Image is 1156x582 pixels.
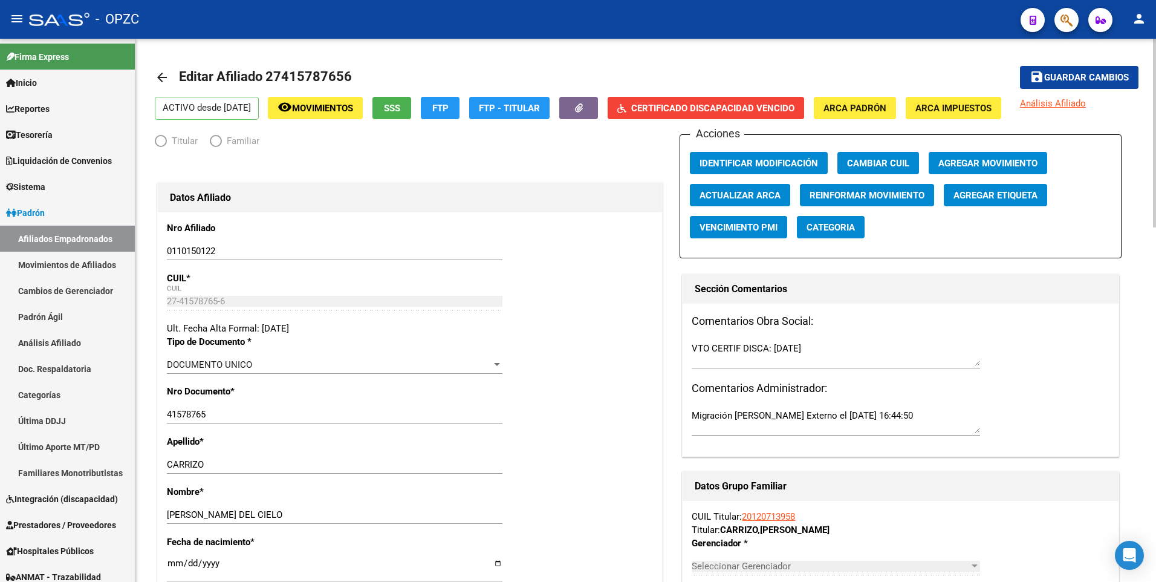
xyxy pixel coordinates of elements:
span: Movimientos [292,103,353,114]
span: Familiar [222,134,259,148]
span: Seleccionar Gerenciador [692,561,969,572]
span: Agregar Etiqueta [953,190,1037,201]
button: ARCA Padrón [814,97,896,119]
span: ARCA Impuestos [915,103,992,114]
strong: CARRIZO [PERSON_NAME] [720,525,830,535]
span: Hospitales Públicos [6,544,94,558]
h1: Datos Grupo Familiar [695,477,1106,496]
mat-icon: arrow_back [155,70,169,85]
mat-icon: save [1030,70,1044,84]
span: DOCUMENTO UNICO [167,359,252,370]
div: Ult. Fecha Alta Formal: [DATE] [167,322,653,335]
span: Inicio [6,76,37,90]
span: Vencimiento PMI [700,222,778,233]
p: ACTIVO desde [DATE] [155,97,259,120]
button: Guardar cambios [1020,66,1138,88]
span: Sistema [6,180,45,194]
h3: Comentarios Administrador: [692,380,1109,397]
span: Actualizar ARCA [700,190,781,201]
span: Reinformar Movimiento [810,190,924,201]
span: Integración (discapacidad) [6,492,118,506]
span: Prestadores / Proveedores [6,518,116,532]
span: Firma Express [6,50,69,64]
button: FTP [421,97,459,119]
p: Tipo de Documento * [167,335,313,348]
p: Gerenciador * [692,537,817,550]
h1: Datos Afiliado [170,188,650,208]
button: Identificar Modificación [690,152,828,174]
button: Agregar Etiqueta [944,184,1047,206]
mat-icon: menu [10,11,24,26]
span: Editar Afiliado 27415787656 [179,69,352,84]
span: - OPZC [96,6,139,33]
span: Categoria [807,222,855,233]
span: Identificar Modificación [700,158,818,169]
span: Agregar Movimiento [938,158,1037,169]
mat-icon: remove_red_eye [278,100,292,114]
button: FTP - Titular [469,97,550,119]
button: Categoria [797,216,865,238]
button: SSS [372,97,411,119]
mat-icon: person [1132,11,1146,26]
div: CUIL Titular: Titular: [692,510,1109,537]
button: Movimientos [268,97,363,119]
h3: Comentarios Obra Social: [692,313,1109,330]
span: SSS [384,103,400,114]
button: Certificado Discapacidad Vencido [608,97,804,119]
p: Nro Afiliado [167,221,313,235]
p: Apellido [167,435,313,448]
button: ARCA Impuestos [906,97,1001,119]
span: Liquidación de Convenios [6,154,112,168]
button: Cambiar CUIL [837,152,919,174]
p: Nombre [167,485,313,499]
span: Guardar cambios [1044,73,1129,83]
p: Nro Documento [167,385,313,398]
mat-radio-group: Elija una opción [155,138,271,149]
span: Certificado Discapacidad Vencido [631,103,794,114]
span: FTP - Titular [479,103,540,114]
span: , [758,525,760,535]
p: CUIL [167,272,313,285]
span: Padrón [6,206,45,220]
button: Actualizar ARCA [690,184,790,206]
h3: Acciones [690,125,744,142]
span: Análisis Afiliado [1020,98,1086,109]
p: Fecha de nacimiento [167,535,313,549]
span: Tesorería [6,128,53,142]
span: Cambiar CUIL [847,158,909,169]
a: 20120713958 [742,511,795,522]
button: Reinformar Movimiento [800,184,934,206]
span: ARCA Padrón [823,103,886,114]
span: FTP [432,103,449,114]
h1: Sección Comentarios [695,280,1106,299]
button: Agregar Movimiento [929,152,1047,174]
span: Titular [167,134,198,148]
div: Open Intercom Messenger [1115,541,1144,570]
button: Vencimiento PMI [690,216,787,238]
span: Reportes [6,102,50,116]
